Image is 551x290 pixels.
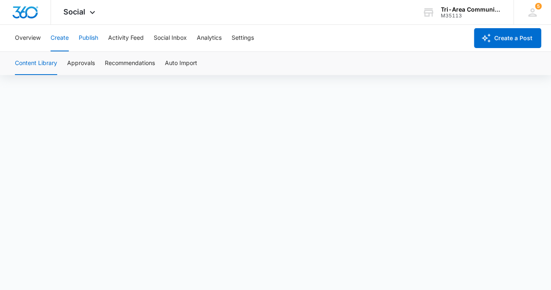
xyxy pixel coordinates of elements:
span: Social [63,7,85,16]
button: Content Library [15,52,57,75]
span: 5 [535,3,541,10]
button: Publish [79,25,98,51]
div: account id [441,13,501,19]
div: notifications count [535,3,541,10]
button: Activity Feed [108,25,144,51]
button: Analytics [197,25,222,51]
button: Auto Import [165,52,197,75]
button: Overview [15,25,41,51]
button: Settings [232,25,254,51]
button: Approvals [67,52,95,75]
button: Recommendations [105,52,155,75]
div: account name [441,6,501,13]
button: Create [51,25,69,51]
button: Social Inbox [154,25,187,51]
button: Create a Post [474,28,541,48]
